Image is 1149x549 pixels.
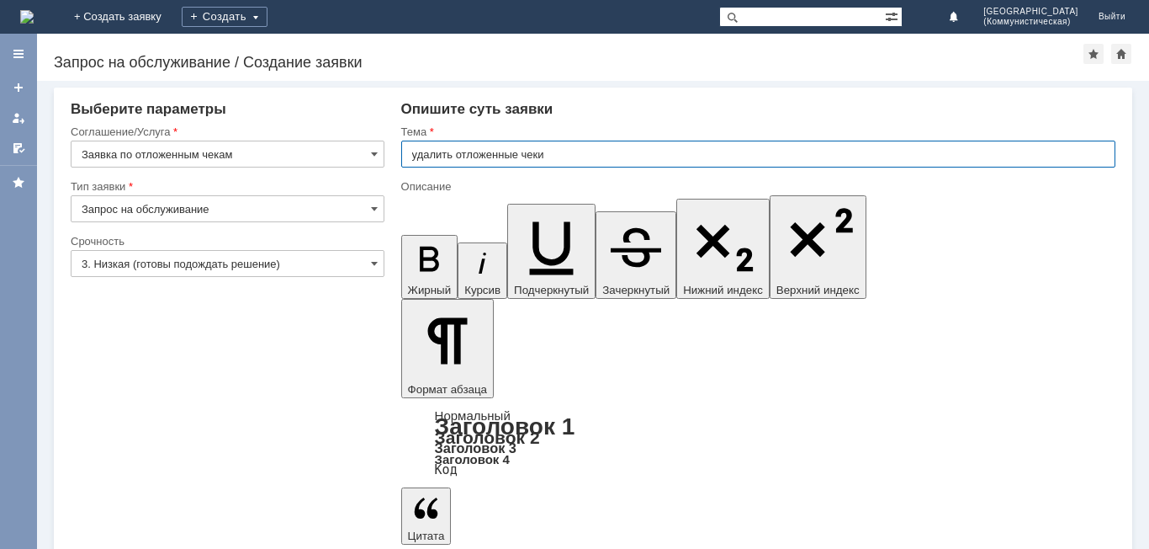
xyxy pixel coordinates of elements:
div: Соглашение/Услуга [71,126,381,137]
span: Опишите суть заявки [401,101,553,117]
span: Жирный [408,284,452,296]
button: Цитата [401,488,452,545]
span: Формат абзаца [408,383,487,396]
span: Верхний индекс [776,284,860,296]
a: Перейти на домашнюю страницу [20,10,34,24]
div: Запрос на обслуживание / Создание заявки [54,54,1083,71]
button: Жирный [401,235,458,299]
div: Сделать домашней страницей [1111,44,1131,64]
span: Расширенный поиск [885,8,902,24]
a: Заголовок 1 [435,413,575,440]
span: Зачеркнутый [602,284,670,296]
a: Мои согласования [5,135,32,162]
img: logo [20,10,34,24]
button: Зачеркнутый [596,211,676,299]
div: Срочность [71,236,381,247]
button: Нижний индекс [676,199,770,299]
span: Нижний индекс [683,284,763,296]
span: (Коммунистическая) [983,17,1078,27]
span: Подчеркнутый [514,284,589,296]
a: Мои заявки [5,104,32,131]
a: Заголовок 3 [435,440,516,456]
span: Курсив [464,284,500,296]
a: Заголовок 4 [435,452,510,466]
div: Добавить в избранное [1083,44,1104,64]
span: Цитата [408,530,445,542]
button: Курсив [458,243,507,299]
a: Заголовок 2 [435,428,540,447]
div: Описание [401,181,1112,192]
span: [GEOGRAPHIC_DATA] [983,7,1078,17]
button: Подчеркнутый [507,204,596,299]
button: Формат абзаца [401,299,494,398]
div: Тип заявки [71,181,381,192]
span: Выберите параметры [71,101,226,117]
div: Тема [401,126,1112,137]
a: Код [435,462,458,477]
a: Создать заявку [5,74,32,101]
div: Создать [182,7,267,27]
button: Верхний индекс [770,195,866,299]
a: Нормальный [435,408,511,423]
div: Формат абзаца [401,410,1115,476]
